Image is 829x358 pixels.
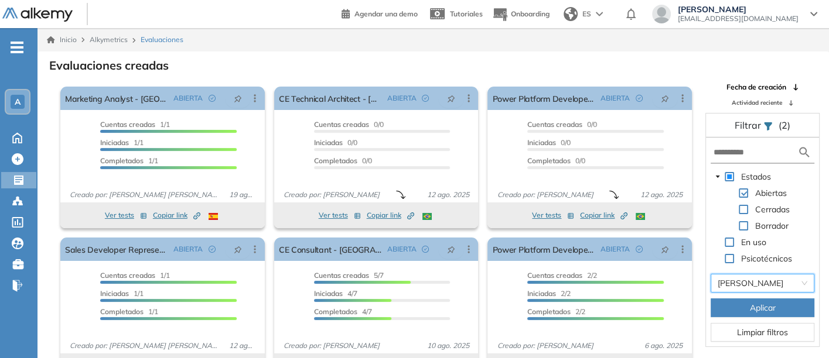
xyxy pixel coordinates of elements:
[715,174,721,180] span: caret-down
[741,253,792,264] span: Psicotécnicos
[753,219,791,233] span: Borrador
[711,323,814,342] button: Limpiar filtros
[100,138,129,147] span: Iniciadas
[224,340,260,351] span: 12 ago. 2025
[279,340,384,351] span: Creado por: [PERSON_NAME]
[527,271,597,280] span: 2/2
[741,237,766,247] span: En uso
[342,6,418,20] a: Agendar una demo
[636,213,645,220] img: BRA
[601,93,630,104] span: ABIERTA
[511,9,550,18] span: Onboarding
[314,289,343,298] span: Iniciadas
[636,190,687,200] span: 12 ago. 2025
[314,271,384,280] span: 5/7
[100,271,170,280] span: 1/1
[422,95,429,102] span: check-circle
[755,188,787,198] span: Abiertas
[2,8,73,22] img: Logo
[65,340,224,351] span: Creado por: [PERSON_NAME] [PERSON_NAME] Sichaca [PERSON_NAME]
[750,301,776,314] span: Aplicar
[661,245,669,254] span: pushpin
[438,89,464,108] button: pushpin
[739,252,794,266] span: Psicotécnicos
[234,94,242,103] span: pushpin
[739,170,773,184] span: Estados
[661,94,669,103] span: pushpin
[422,246,429,253] span: check-circle
[739,235,769,249] span: En uso
[797,145,811,160] img: search icon
[100,156,158,165] span: 1/1
[527,156,585,165] span: 0/0
[100,271,155,280] span: Cuentas creadas
[319,208,361,222] button: Ver tests
[105,208,147,222] button: Ver tests
[492,87,596,110] a: Power Platform Developer - [GEOGRAPHIC_DATA]
[173,93,203,104] span: ABIERTA
[100,120,170,129] span: 1/1
[153,210,200,221] span: Copiar link
[492,190,598,200] span: Creado por: [PERSON_NAME]
[100,120,155,129] span: Cuentas creadas
[726,82,786,92] span: Fecha de creación
[527,289,571,298] span: 2/2
[314,156,357,165] span: Completados
[65,237,169,261] a: Sales Developer Representative
[527,156,571,165] span: Completados
[100,138,144,147] span: 1/1
[209,213,218,220] img: ESP
[678,5,799,14] span: [PERSON_NAME]
[100,307,144,316] span: Completados
[65,87,169,110] a: Marketing Analyst - [GEOGRAPHIC_DATA]
[582,9,591,19] span: ES
[601,244,630,254] span: ABIERTA
[387,93,416,104] span: ABIERTA
[741,171,771,182] span: Estados
[314,138,343,147] span: Iniciadas
[279,237,383,261] a: CE Consultant - [GEOGRAPHIC_DATA]
[732,98,782,107] span: Actividad reciente
[153,208,200,222] button: Copiar link
[279,190,384,200] span: Creado por: [PERSON_NAME]
[532,208,574,222] button: Ver tests
[209,246,216,253] span: check-circle
[314,307,372,316] span: 4/7
[735,119,763,131] span: Filtrar
[367,208,414,222] button: Copiar link
[422,190,473,200] span: 12 ago. 2025
[422,340,473,351] span: 10 ago. 2025
[779,118,790,132] span: (2)
[636,246,643,253] span: check-circle
[11,46,23,49] i: -
[492,2,550,27] button: Onboarding
[225,240,251,259] button: pushpin
[527,120,582,129] span: Cuentas creadas
[753,202,792,216] span: Cerradas
[100,156,144,165] span: Completados
[753,186,789,200] span: Abiertas
[527,307,571,316] span: Completados
[527,271,582,280] span: Cuentas creadas
[447,245,455,254] span: pushpin
[173,244,203,254] span: ABIERTA
[652,240,678,259] button: pushpin
[652,89,678,108] button: pushpin
[755,221,789,231] span: Borrador
[387,244,416,254] span: ABIERTA
[90,35,128,44] span: Alkymetrics
[580,210,627,221] span: Copiar link
[234,245,242,254] span: pushpin
[596,12,603,16] img: arrow
[100,289,144,298] span: 1/1
[354,9,418,18] span: Agendar una demo
[100,289,129,298] span: Iniciadas
[711,298,814,317] button: Aplicar
[314,120,384,129] span: 0/0
[279,87,383,110] a: CE Technical Architect - [GEOGRAPHIC_DATA]
[367,210,414,221] span: Copiar link
[15,97,21,106] span: A
[492,340,598,351] span: Creado por: [PERSON_NAME]
[718,274,807,292] span: Daniel Vergara
[755,204,790,215] span: Cerradas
